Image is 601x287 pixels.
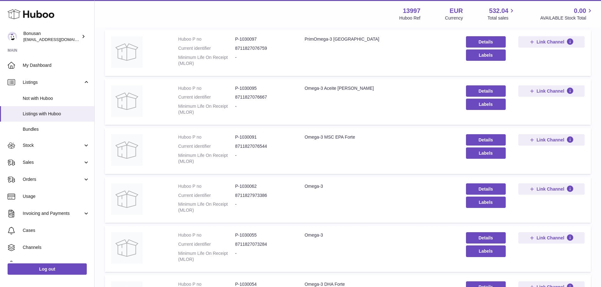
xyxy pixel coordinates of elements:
dd: - [235,55,292,66]
span: Link Channel [537,137,564,143]
dd: 8711827973386 [235,192,292,198]
dt: Minimum Life On Receipt (MLOR) [178,103,235,115]
dt: Minimum Life On Receipt (MLOR) [178,152,235,164]
span: [EMAIL_ADDRESS][DOMAIN_NAME] [23,37,93,42]
span: Listings [23,79,83,85]
div: PrimOmega-3 [GEOGRAPHIC_DATA] [304,36,453,42]
span: Usage [23,193,90,199]
div: Huboo Ref [399,15,421,21]
span: Link Channel [537,39,564,45]
dd: P-1030095 [235,85,292,91]
span: Not with Huboo [23,95,90,101]
span: Stock [23,142,83,148]
button: Labels [466,49,506,61]
span: Cases [23,227,90,233]
button: Link Channel [518,85,585,97]
img: Omega-3 MSC EPA Forte [111,134,143,166]
span: 532.04 [489,7,508,15]
dd: P-1030097 [235,36,292,42]
span: Link Channel [537,88,564,94]
a: Details [466,134,506,146]
dd: - [235,201,292,213]
span: Orders [23,176,83,182]
dt: Current identifier [178,192,235,198]
span: Listings with Huboo [23,111,90,117]
div: Omega-3 Aceite [PERSON_NAME] [304,85,453,91]
dt: Huboo P no [178,232,235,238]
dd: P-1030055 [235,232,292,238]
span: Channels [23,244,90,250]
button: Link Channel [518,232,585,244]
span: AVAILABLE Stock Total [540,15,593,21]
button: Link Channel [518,134,585,146]
div: Currency [445,15,463,21]
dt: Huboo P no [178,134,235,140]
dt: Minimum Life On Receipt (MLOR) [178,250,235,262]
strong: 13997 [403,7,421,15]
dt: Minimum Life On Receipt (MLOR) [178,201,235,213]
dd: 8711827073284 [235,241,292,247]
button: Labels [466,99,506,110]
dt: Current identifier [178,241,235,247]
dt: Current identifier [178,45,235,51]
dd: - [235,103,292,115]
dd: 8711827076544 [235,143,292,149]
dd: - [235,250,292,262]
span: Bundles [23,126,90,132]
dd: 8711827076759 [235,45,292,51]
img: Omega-3 [111,183,143,215]
img: internalAdmin-13997@internal.huboo.com [8,32,17,41]
a: Details [466,36,506,48]
dt: Current identifier [178,94,235,100]
span: Sales [23,159,83,165]
a: Details [466,85,506,97]
dd: P-1030091 [235,134,292,140]
span: 0.00 [574,7,586,15]
span: Total sales [487,15,516,21]
div: Bonusan [23,31,80,43]
div: Omega-3 MSC EPA Forte [304,134,453,140]
dd: - [235,152,292,164]
dt: Huboo P no [178,85,235,91]
dd: P-1030062 [235,183,292,189]
a: 532.04 Total sales [487,7,516,21]
a: 0.00 AVAILABLE Stock Total [540,7,593,21]
img: Omega-3 [111,232,143,264]
button: Labels [466,197,506,208]
span: My Dashboard [23,62,90,68]
a: Details [466,183,506,195]
div: Omega-3 [304,183,453,189]
span: Invoicing and Payments [23,210,83,216]
a: Log out [8,263,87,275]
div: Omega-3 [304,232,453,238]
dd: 8711827076667 [235,94,292,100]
dt: Current identifier [178,143,235,149]
a: Details [466,232,506,244]
span: Settings [23,261,90,267]
button: Link Channel [518,36,585,48]
button: Labels [466,147,506,159]
dt: Minimum Life On Receipt (MLOR) [178,55,235,66]
span: Link Channel [537,235,564,241]
img: Omega-3 Aceite de Krill [111,85,143,117]
img: PrimOmega-3 MSC Complex [111,36,143,68]
span: Link Channel [537,186,564,192]
strong: EUR [450,7,463,15]
button: Labels [466,245,506,257]
button: Link Channel [518,183,585,195]
dt: Huboo P no [178,183,235,189]
dt: Huboo P no [178,36,235,42]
